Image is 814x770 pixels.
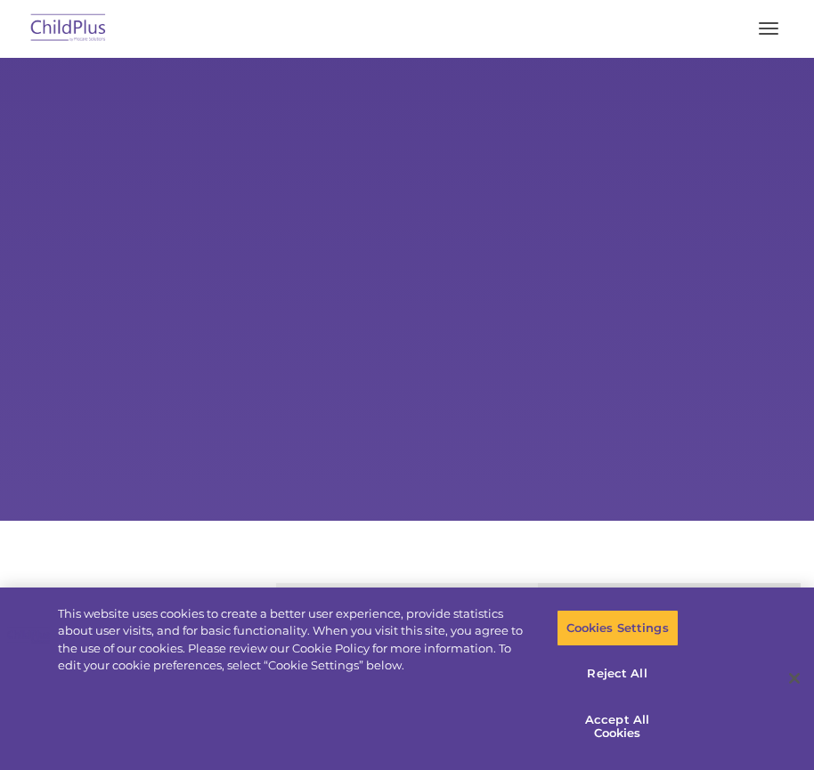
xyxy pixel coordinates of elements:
[557,701,679,752] button: Accept All Cookies
[27,8,110,50] img: ChildPlus by Procare Solutions
[557,655,679,693] button: Reject All
[557,610,679,647] button: Cookies Settings
[775,659,814,698] button: Close
[58,605,532,675] div: This website uses cookies to create a better user experience, provide statistics about user visit...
